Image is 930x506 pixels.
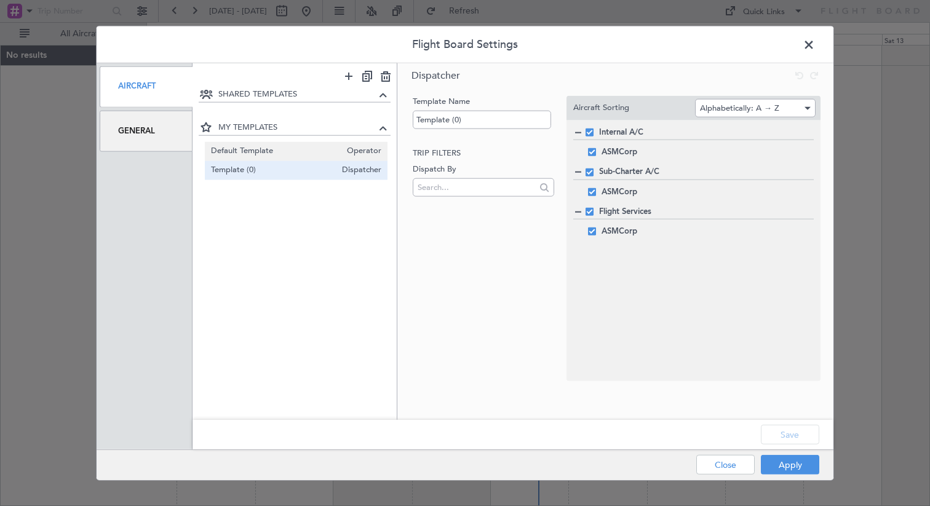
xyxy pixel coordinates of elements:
span: MY TEMPLATES [218,122,376,134]
span: ASMCorp [602,145,638,160]
span: Dispatcher [411,68,460,82]
span: Sub-Charter A/C [599,166,808,178]
input: Search... [418,178,533,197]
span: Operator [341,145,381,158]
label: Dispatch By [413,163,554,175]
span: Dispatcher [336,164,381,177]
span: Internal A/C [599,126,808,138]
span: Alphabetically: A → Z [700,103,779,114]
span: Flight Services [599,205,808,218]
header: Flight Board Settings [97,26,833,63]
label: Aircraft Sorting [573,102,695,114]
span: Default Template [211,145,341,158]
div: General [100,110,193,151]
span: ASMCorp [602,184,638,199]
span: ASMCorp [602,224,638,239]
label: Template Name [413,95,554,108]
button: Close [696,455,755,475]
h2: Trip filters [413,148,554,160]
span: SHARED TEMPLATES [218,88,376,100]
button: Apply [761,455,819,475]
div: Aircraft [100,66,193,107]
span: Template (0) [211,164,336,177]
